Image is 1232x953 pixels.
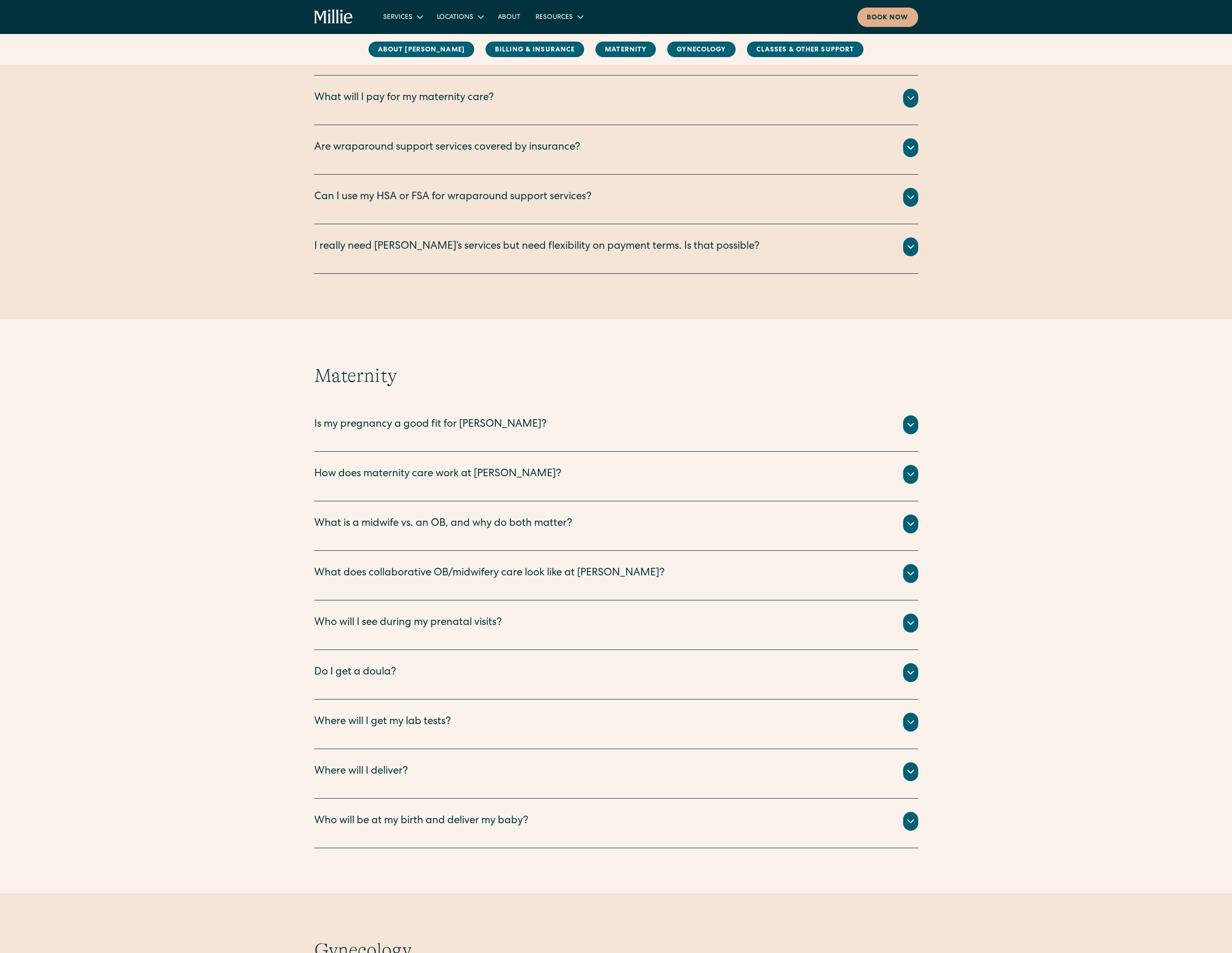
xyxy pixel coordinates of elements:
div: Locations [429,9,490,25]
a: Gynecology [667,42,735,57]
div: What will I pay for my maternity care? [314,91,494,106]
div: What is a midwife vs. an OB, and why do both matter? [314,516,572,532]
div: Locations [437,13,473,23]
a: Classes & Other Support [747,42,864,57]
div: Book now [867,13,909,23]
a: home [314,9,353,25]
div: Resources [536,13,573,23]
div: Services [383,13,412,23]
div: Who will be at my birth and deliver my baby? [314,814,528,829]
a: About [PERSON_NAME] [369,42,474,57]
a: About [490,9,528,25]
a: Billing & Insurance [486,42,584,57]
div: How does maternity care work at [PERSON_NAME]? [314,467,562,482]
div: Resources [528,9,590,25]
div: Are wraparound support services covered by insurance? [314,140,580,156]
div: Services [376,9,429,25]
h2: Maternity [314,364,918,387]
div: What does collaborative OB/midwifery care look like at [PERSON_NAME]? [314,566,665,582]
div: I really need [PERSON_NAME]’s services but need flexibility on payment terms. Is that possible? [314,239,760,255]
div: Can I use my HSA or FSA for wraparound support services? [314,190,592,205]
div: Is my pregnancy a good fit for [PERSON_NAME]? [314,417,547,433]
div: Where will I get my lab tests? [314,715,451,730]
div: Who will I see during my prenatal visits? [314,616,502,631]
a: Book now [857,8,918,27]
div: Where will I deliver? [314,764,408,780]
a: MAternity [595,42,656,57]
div: Do I get a doula? [314,665,396,681]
